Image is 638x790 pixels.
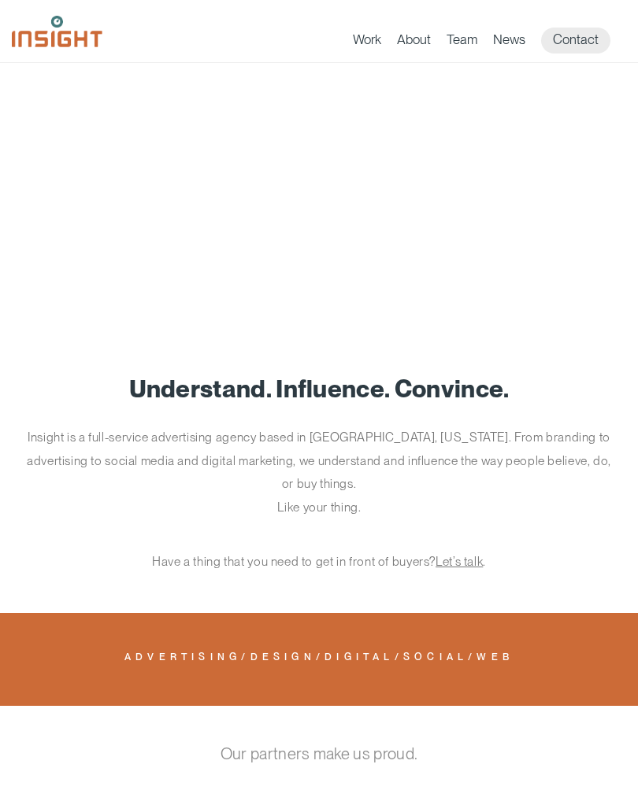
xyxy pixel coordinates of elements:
a: Let’s talk [436,554,483,569]
a: Advertising [124,652,241,666]
p: Have a thing that you need to get in front of buyers? . [24,550,614,574]
a: News [493,31,525,54]
a: Social [403,652,468,666]
nav: primary navigation menu [353,28,626,54]
h1: Understand. Influence. Convince. [24,375,614,402]
a: About [397,31,431,54]
span: / [395,652,403,662]
span: / [316,652,325,662]
a: Team [447,31,477,54]
p: Insight is a full-service advertising agency based in [GEOGRAPHIC_DATA], [US_STATE]. From brandin... [24,426,614,519]
a: Digital [325,652,395,666]
a: Contact [541,28,610,54]
img: Insight Marketing Design [12,16,102,47]
span: / [241,652,250,662]
a: Design [250,652,316,666]
a: Work [353,31,381,54]
a: Web [477,652,514,666]
span: / [468,652,477,662]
